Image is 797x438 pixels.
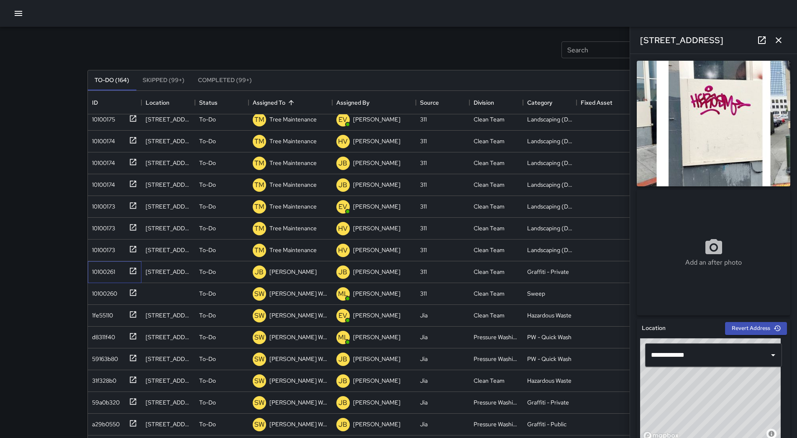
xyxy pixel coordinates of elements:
[269,159,317,167] p: Tree Maintenance
[195,91,249,114] div: Status
[89,242,115,254] div: 10100173
[420,289,427,298] div: 311
[527,246,572,254] div: Landscaping (DG & Weeds)
[338,158,347,168] p: JB
[254,115,264,125] p: TM
[474,420,519,428] div: Pressure Washing
[269,398,328,407] p: [PERSON_NAME] Weekly
[199,311,216,319] p: To-Do
[474,224,505,232] div: Clean Team
[474,180,505,189] div: Clean Team
[338,354,347,364] p: JB
[353,159,400,167] p: [PERSON_NAME]
[474,159,505,167] div: Clean Team
[89,112,115,124] div: 10100175
[255,267,264,277] p: JB
[527,311,571,319] div: Hazardous Waste
[527,398,569,407] div: Graffiti - Private
[338,180,347,190] p: JB
[254,420,264,430] p: SW
[420,398,428,407] div: Jia
[191,70,259,90] button: Completed (99+)
[146,268,191,276] div: 16 Mint Plaza
[527,137,572,145] div: Landscaping (DG & Weeds)
[89,177,115,189] div: 10100174
[254,398,264,408] p: SW
[199,289,216,298] p: To-Do
[332,91,416,114] div: Assigned By
[199,333,216,341] p: To-Do
[269,246,317,254] p: Tree Maintenance
[338,398,347,408] p: JB
[146,398,191,407] div: 160 6th Street
[269,376,328,385] p: [PERSON_NAME] Weekly
[88,91,141,114] div: ID
[199,137,216,145] p: To-Do
[254,311,264,321] p: SW
[527,224,572,232] div: Landscaping (DG & Weeds)
[527,159,572,167] div: Landscaping (DG & Weeds)
[89,264,115,276] div: 10100261
[353,376,400,385] p: [PERSON_NAME]
[269,355,328,363] p: [PERSON_NAME] Weekly
[89,134,115,145] div: 10100174
[269,202,317,211] p: Tree Maintenance
[353,246,400,254] p: [PERSON_NAME]
[338,137,348,147] p: HV
[254,158,264,168] p: TM
[88,70,136,90] button: To-Do (164)
[254,376,264,386] p: SW
[199,159,216,167] p: To-Do
[269,289,328,298] p: [PERSON_NAME] Weekly
[474,115,505,124] div: Clean Team
[420,246,427,254] div: 311
[199,420,216,428] p: To-Do
[474,333,519,341] div: Pressure Washing
[146,202,191,211] div: 1021 Market Street
[527,202,572,211] div: Landscaping (DG & Weeds)
[338,311,347,321] p: EV
[269,137,317,145] p: Tree Maintenance
[254,354,264,364] p: SW
[420,268,427,276] div: 311
[89,351,118,363] div: 59163b80
[338,202,347,212] p: EV
[338,420,347,430] p: JB
[353,355,400,363] p: [PERSON_NAME]
[527,355,571,363] div: PW - Quick Wash
[527,376,571,385] div: Hazardous Waste
[527,289,545,298] div: Sweep
[254,202,264,212] p: TM
[146,115,191,124] div: 79 8th Street
[353,137,400,145] p: [PERSON_NAME]
[92,91,98,114] div: ID
[469,91,523,114] div: Division
[199,202,216,211] p: To-Do
[474,202,505,211] div: Clean Team
[353,268,400,276] p: [PERSON_NAME]
[89,417,120,428] div: a29b0550
[420,311,428,319] div: Jia
[146,224,191,232] div: 473 Tehama Street
[141,91,195,114] div: Location
[338,376,347,386] p: JB
[420,202,427,211] div: 311
[338,289,348,299] p: ML
[527,180,572,189] div: Landscaping (DG & Weeds)
[269,333,328,341] p: [PERSON_NAME] Weekly
[269,180,317,189] p: Tree Maintenance
[474,398,519,407] div: Pressure Washing
[269,420,328,428] p: [PERSON_NAME] Weekly
[338,224,348,234] p: HV
[577,91,630,114] div: Fixed Asset
[146,180,191,189] div: 1292 Market Street
[474,289,505,298] div: Clean Team
[474,376,505,385] div: Clean Team
[353,333,400,341] p: [PERSON_NAME]
[353,180,400,189] p: [PERSON_NAME]
[338,332,348,343] p: ML
[254,224,264,234] p: TM
[474,246,505,254] div: Clean Team
[89,286,117,298] div: 10100260
[420,91,439,114] div: Source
